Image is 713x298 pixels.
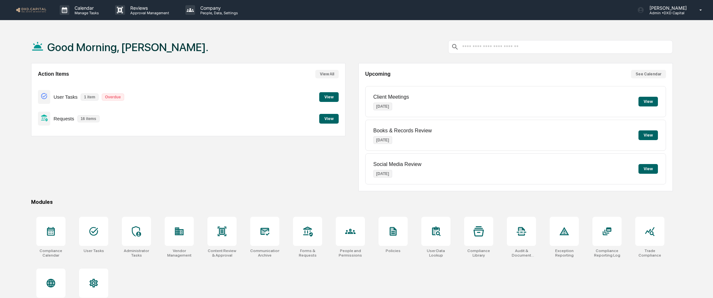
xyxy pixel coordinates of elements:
h2: Action Items [38,71,69,77]
button: View [319,92,339,102]
button: View [319,114,339,124]
button: View [638,164,658,174]
div: Trade Compliance [635,248,664,258]
a: View [319,94,339,100]
p: 16 items [77,115,99,122]
p: [DATE] [373,136,392,144]
p: Manage Tasks [69,11,102,15]
p: Requests [53,116,74,121]
h1: Good Morning, [PERSON_NAME]. [47,41,208,54]
div: Policies [386,248,401,253]
p: [DATE] [373,170,392,178]
p: [DATE] [373,103,392,110]
h2: Upcoming [365,71,391,77]
div: People and Permissions [336,248,365,258]
div: Compliance Library [464,248,493,258]
div: Audit & Document Logs [507,248,536,258]
p: Reviews [125,5,172,11]
div: Compliance Reporting Log [592,248,622,258]
div: Communications Archive [250,248,279,258]
button: View [638,97,658,106]
a: View [319,115,339,121]
p: User Tasks [53,94,77,100]
div: Content Review & Approval [207,248,237,258]
p: Client Meetings [373,94,409,100]
div: Modules [31,199,673,205]
p: 1 item [81,94,99,101]
div: Vendor Management [165,248,194,258]
p: [PERSON_NAME] [644,5,690,11]
div: Exception Reporting [550,248,579,258]
p: Company [195,5,241,11]
div: Forms & Requests [293,248,322,258]
p: Approval Management [125,11,172,15]
p: Social Media Review [373,161,422,167]
button: View All [315,70,339,78]
div: User Data Lookup [421,248,450,258]
div: User Tasks [84,248,104,253]
button: View [638,130,658,140]
button: See Calendar [631,70,666,78]
div: Administrator Tasks [122,248,151,258]
p: Calendar [69,5,102,11]
p: Books & Records Review [373,128,432,134]
p: Admin • DXD Capital [644,11,690,15]
img: logo [16,7,47,13]
p: Overdue [102,94,124,101]
div: Compliance Calendar [36,248,65,258]
p: People, Data, Settings [195,11,241,15]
